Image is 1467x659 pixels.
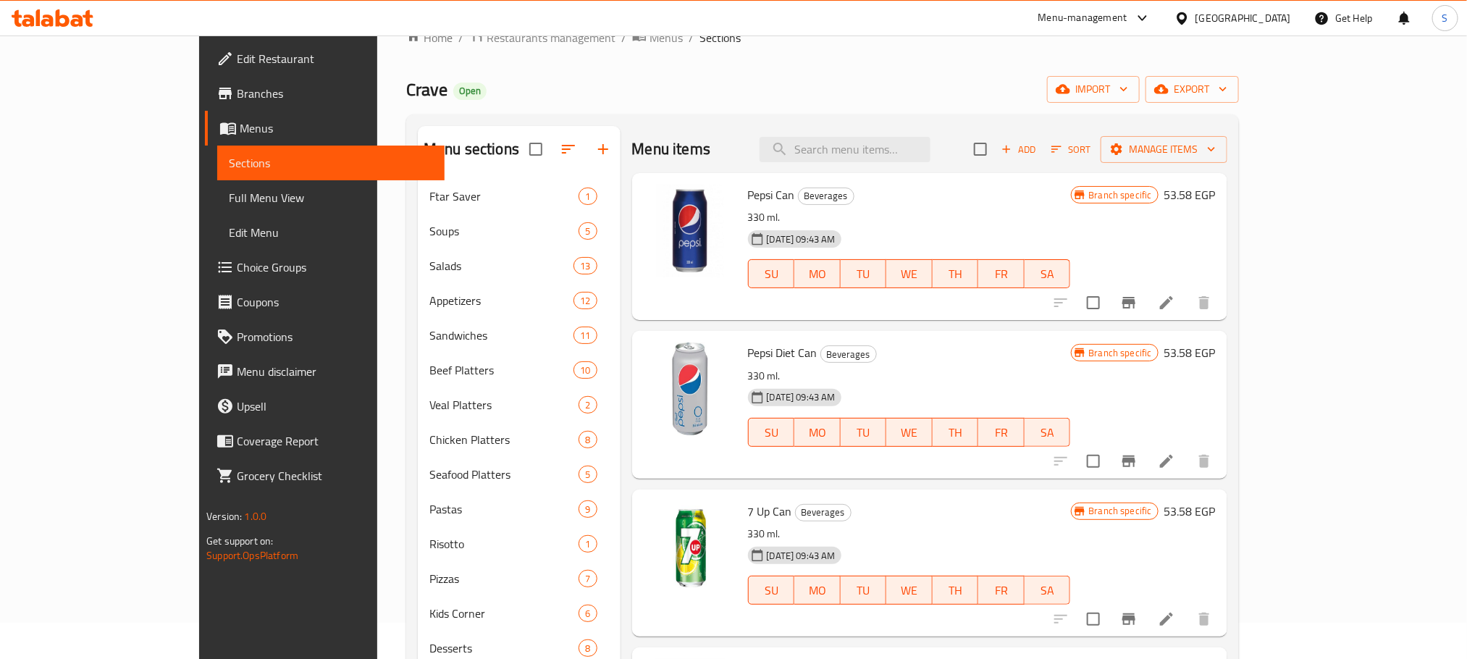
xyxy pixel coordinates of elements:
button: TU [841,576,887,605]
span: S [1442,10,1448,26]
img: Pepsi Can [644,185,736,277]
span: TH [938,422,973,443]
h6: 53.58 EGP [1164,501,1216,521]
div: items [579,500,597,518]
div: Kids Corner [429,605,579,622]
a: Choice Groups [205,250,444,285]
span: Chicken Platters [429,431,579,448]
button: Add section [586,132,621,167]
span: SA [1030,580,1065,601]
span: Sort items [1042,138,1101,161]
span: Manage items [1112,140,1216,159]
a: Menus [205,111,444,146]
span: Select to update [1078,446,1109,477]
li: / [689,29,694,46]
div: items [579,639,597,657]
a: Promotions [205,319,444,354]
span: SU [754,264,789,285]
span: Soups [429,222,579,240]
div: items [579,605,597,622]
span: WE [892,264,927,285]
input: search [760,137,930,162]
span: Add item [996,138,1042,161]
span: Upsell [237,398,432,415]
div: items [573,257,597,274]
span: WE [892,580,927,601]
span: TH [938,264,973,285]
div: Soups5 [418,214,620,248]
span: Risotto [429,535,579,553]
p: 330 ml. [748,209,1071,227]
img: Pepsi Diet Can [644,343,736,435]
button: TU [841,418,887,447]
a: Upsell [205,389,444,424]
a: Restaurants management [469,28,615,47]
span: Sections [229,154,432,172]
span: 5 [579,468,596,482]
span: FR [984,580,1019,601]
span: Pepsi Can [748,184,795,206]
span: Veal Platters [429,396,579,414]
h6: 53.58 EGP [1164,343,1216,363]
button: SA [1025,259,1071,288]
a: Sections [217,146,444,180]
span: 13 [574,259,596,273]
span: 7 [579,572,596,586]
a: Coupons [205,285,444,319]
p: 330 ml. [748,367,1071,385]
button: TH [933,418,979,447]
span: 11 [574,329,596,343]
button: delete [1187,444,1222,479]
div: Chicken Platters8 [418,422,620,457]
button: SU [748,259,794,288]
h2: Menu sections [424,138,519,160]
span: Edit Menu [229,224,432,241]
a: Edit Menu [217,215,444,250]
span: Desserts [429,639,579,657]
span: WE [892,422,927,443]
span: [DATE] 09:43 AM [761,232,841,246]
span: Pastas [429,500,579,518]
span: Branch specific [1083,346,1158,360]
div: items [579,396,597,414]
span: Sandwiches [429,327,573,344]
span: Get support on: [206,532,273,550]
span: Salads [429,257,573,274]
span: Sort [1051,141,1091,158]
button: WE [886,259,933,288]
span: MO [800,264,835,285]
div: Beef Platters [429,361,573,379]
span: Menus [240,119,432,137]
span: Edit Restaurant [237,50,432,67]
button: TH [933,576,979,605]
div: Ftar Saver1 [418,179,620,214]
span: SU [754,422,789,443]
div: Beverages [798,188,854,205]
div: Beverages [820,345,877,363]
a: Edit menu item [1158,610,1175,628]
button: TH [933,259,979,288]
span: SA [1030,422,1065,443]
button: MO [794,576,841,605]
span: 2 [579,398,596,412]
span: [DATE] 09:43 AM [761,549,841,563]
span: TU [846,264,881,285]
button: MO [794,418,841,447]
nav: breadcrumb [406,28,1239,47]
span: Seafood Platters [429,466,579,483]
button: SA [1025,418,1071,447]
span: Select section [965,134,996,164]
span: Menus [650,29,683,46]
button: delete [1187,602,1222,637]
div: Beef Platters10 [418,353,620,387]
span: Add [999,141,1038,158]
span: Ftar Saver [429,188,579,205]
span: 12 [574,294,596,308]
